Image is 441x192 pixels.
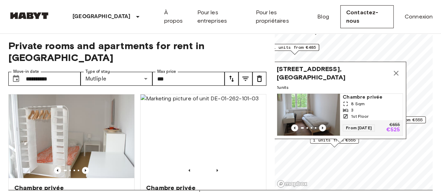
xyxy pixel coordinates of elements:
[54,167,61,174] button: Previous image
[277,94,340,136] img: Marketing picture of unit DE-01-108-02M
[8,40,266,63] span: Private rooms and apartments for rent in [GEOGRAPHIC_DATA]
[14,184,64,192] span: Chambre privée
[140,94,266,178] img: Marketing picture of unit DE-01-262-101-03
[81,72,153,86] div: Mutliple
[340,5,394,28] a: Contactez-nous
[214,167,221,174] button: Previous image
[277,84,403,91] span: 1 units
[252,72,266,86] button: tune
[82,167,89,174] button: Previous image
[277,65,389,82] span: [STREET_ADDRESS], [GEOGRAPHIC_DATA]
[351,113,368,120] span: 1st Floor
[13,69,39,75] label: Move-in date
[405,13,433,21] a: Connexion
[386,127,400,133] p: €525
[351,107,353,113] span: 3
[277,93,403,136] a: Marketing picture of unit DE-01-108-02MPrevious imagePrevious imageChambre privée8 Sqm31st FloorF...
[73,13,131,21] p: [GEOGRAPHIC_DATA]
[351,101,365,107] span: 8 Sqm
[343,124,375,131] span: From [DATE]
[238,72,252,86] button: tune
[273,44,316,51] span: 1 units from €485
[157,69,176,75] label: Max price
[270,44,319,55] div: Map marker
[9,72,23,86] button: Choose date, selected date is 11 Oct 2025
[186,167,193,174] button: Previous image
[197,8,244,25] a: Pour les entreprises
[164,8,186,25] a: À propos
[8,12,50,19] img: Habyt
[256,8,306,25] a: Pour les propriétaires
[85,69,110,75] label: Type of stay
[380,117,423,123] span: 1 units from €555
[274,62,406,143] div: Map marker
[317,13,329,21] a: Blog
[225,72,238,86] button: tune
[9,94,134,178] img: Marketing picture of unit DE-01-031-01M
[319,124,326,131] button: Previous image
[277,180,307,188] a: Mapbox logo
[146,184,196,192] span: Chambre privée
[389,123,400,127] p: €655
[291,124,298,131] button: Previous image
[343,94,400,101] span: Chambre privée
